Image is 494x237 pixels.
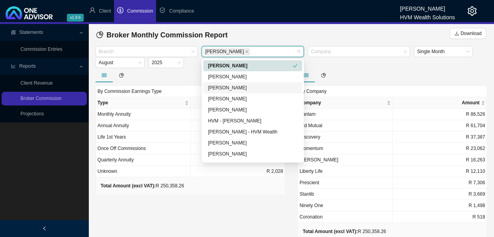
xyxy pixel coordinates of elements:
div: Bronwyn Desplace - HVM Wealth [203,126,302,137]
div: HVM Wealth Solutions [400,11,455,19]
a: Client Revenue [20,80,53,86]
td: R 21,290 [191,143,285,154]
span: Amount [192,99,278,107]
td: R 1,498 [393,200,487,211]
span: Monthly Annuity [97,111,131,117]
span: Amount [394,99,480,107]
div: Cheryl-Anne Chislett [203,71,302,82]
th: Amount [393,97,487,109]
td: R 16,263 [393,154,487,166]
span: table [102,73,107,78]
span: check [293,63,298,68]
div: [PERSON_NAME] [208,62,293,70]
div: Carla Roodt [203,148,302,159]
th: Type [96,97,191,109]
div: R 250,358.26 [303,228,386,235]
div: Wesley Bowman [203,60,302,71]
td: R 518 [393,211,487,223]
span: close [245,50,249,54]
a: Commission Entries [20,46,62,52]
div: HVM - [PERSON_NAME] [208,117,298,125]
div: [PERSON_NAME] [208,139,298,147]
span: Download [461,30,481,37]
button: Download [450,28,486,39]
td: R 61,704 [393,120,487,131]
span: Single Month [417,46,470,57]
span: Type [97,99,183,107]
span: setting [467,6,477,16]
span: pie-chart [321,73,326,78]
span: [PERSON_NAME] [299,157,338,163]
div: Renier Van Rooyen [203,159,302,170]
span: Prescient [299,180,319,185]
span: 2025 [152,57,181,68]
span: Unknown [97,168,117,174]
img: 2df55531c6924b55f21c4cf5d4484680-logo-light.svg [6,6,53,19]
span: Wesley Bowman [203,48,250,56]
div: HVM - Wesley Bowman [203,115,302,126]
td: R 57,159 [191,120,285,131]
span: Stanlib [299,191,314,197]
div: By Commission Earnings Type [95,85,285,97]
td: R 170,610 [191,109,285,120]
span: Discovery [299,134,320,140]
span: Once Off Commissions [97,146,146,151]
div: [PERSON_NAME] [208,106,298,114]
div: Darryn Purtell [203,137,302,148]
span: reconciliation [11,30,16,35]
span: Commission [127,8,153,14]
span: Reports [19,63,36,69]
div: [PERSON_NAME] [208,95,298,103]
span: user [89,7,95,13]
span: Old Mutual [299,123,322,128]
span: Statements [19,30,43,35]
span: Annual Annuity [97,123,129,128]
div: [PERSON_NAME] [208,150,298,158]
td: -R 728 [191,131,285,143]
span: [PERSON_NAME] [205,48,244,55]
span: pie-chart [96,31,103,38]
span: Company [299,99,385,107]
td: R 12,110 [393,166,487,177]
span: Coronation [299,214,323,220]
div: [PERSON_NAME] [208,84,298,92]
td: R 86,526 [393,109,487,120]
div: Bronwyn Desplace [203,82,302,93]
div: R 250,358.26 [101,182,184,190]
div: By Company [298,85,487,97]
span: dollar [117,7,123,13]
div: [PERSON_NAME] [400,2,455,11]
div: Chanel Francis [203,93,302,104]
a: Projections [20,111,44,117]
div: [PERSON_NAME] - HVM Wealth [208,128,298,136]
span: Client [99,8,111,14]
span: safety [159,7,165,13]
span: Sanlam [299,111,316,117]
span: pie-chart [119,73,124,78]
td: R 0 [191,154,285,166]
td: R 37,387 [393,131,487,143]
th: Amount [191,97,285,109]
b: Total Amount (excl VAT): [101,183,156,189]
span: Liberty Life [299,168,323,174]
td: R 2,028 [191,166,285,177]
span: v1.9.6 [67,14,84,22]
a: Broker Commission [20,96,62,101]
b: Total Amount (excl VAT): [303,229,358,234]
span: August [99,57,141,68]
td: R 7,306 [393,177,487,189]
span: left [42,226,47,231]
div: [PERSON_NAME] [208,73,298,81]
span: Momentum [299,146,323,151]
td: R 3,669 [393,189,487,200]
span: table [304,73,309,78]
th: Company [298,97,393,109]
span: download [454,31,459,36]
div: Dalton Hartley [203,104,302,115]
td: R 23,062 [393,143,487,154]
span: Life 1st Years [97,134,126,140]
span: Broker Monthly Commission Report [107,31,228,39]
span: Ninety One [299,203,323,208]
span: Compliance [169,8,194,14]
span: line-chart [11,64,16,69]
